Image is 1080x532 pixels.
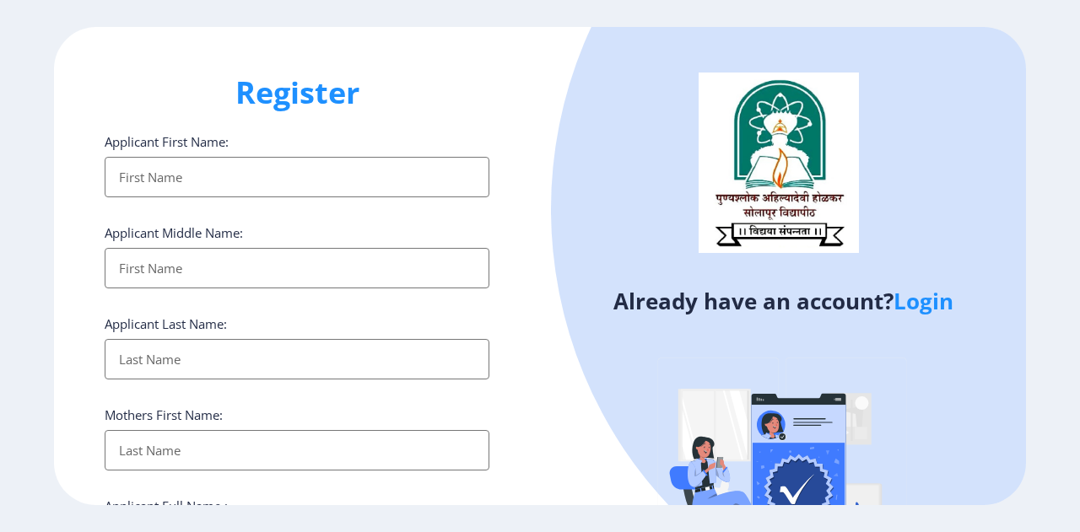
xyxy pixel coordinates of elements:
[105,430,489,470] input: Last Name
[105,133,229,150] label: Applicant First Name:
[105,248,489,288] input: First Name
[894,286,953,316] a: Login
[553,287,1013,314] h4: Already have an account?
[105,339,489,379] input: Last Name
[105,315,227,332] label: Applicant Last Name:
[699,73,859,253] img: logo
[105,157,489,197] input: First Name
[105,406,223,423] label: Mothers First Name:
[105,73,489,113] h1: Register
[105,497,228,531] label: Applicant Full Name : (As on marksheet)
[105,224,243,241] label: Applicant Middle Name:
